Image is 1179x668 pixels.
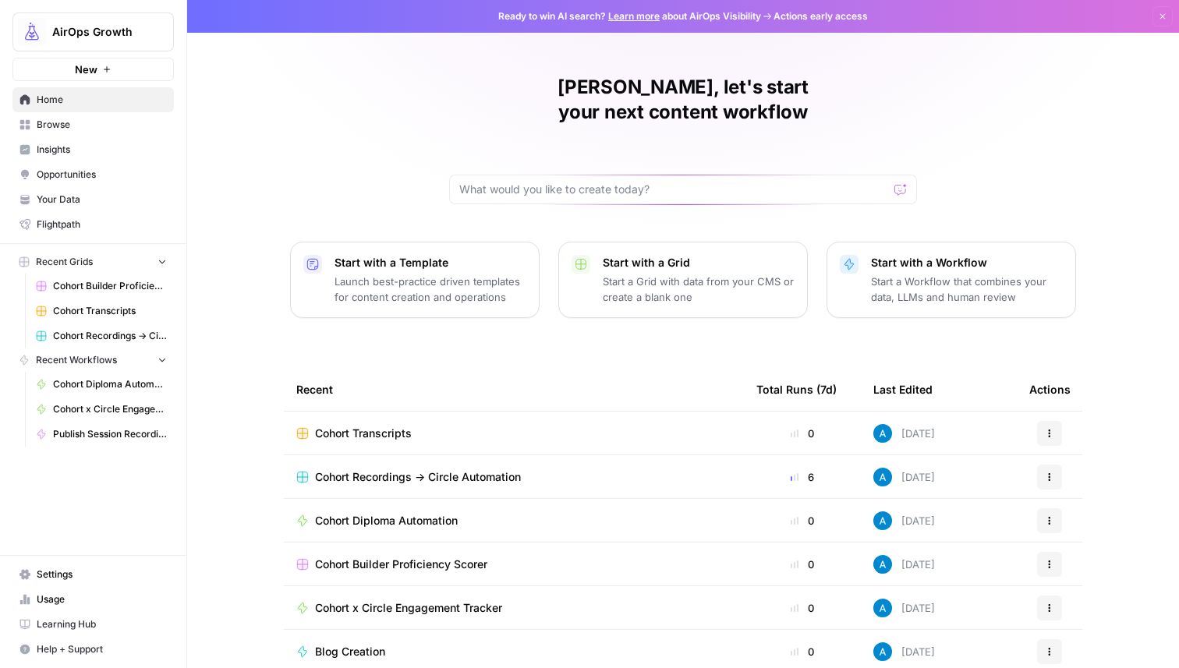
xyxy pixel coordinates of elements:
[873,368,933,411] div: Last Edited
[603,255,795,270] p: Start with a Grid
[53,427,167,441] span: Publish Session Recording
[873,511,892,530] img: o3cqybgnmipr355j8nz4zpq1mc6x
[315,600,502,616] span: Cohort x Circle Engagement Tracker
[37,217,167,232] span: Flightpath
[296,368,731,411] div: Recent
[12,137,174,162] a: Insights
[873,599,935,617] div: [DATE]
[37,168,167,182] span: Opportunities
[296,469,731,485] a: Cohort Recordings -> Circle Automation
[756,600,848,616] div: 0
[12,12,174,51] button: Workspace: AirOps Growth
[756,469,848,485] div: 6
[37,567,167,581] span: Settings
[774,9,868,23] span: Actions early access
[873,511,935,530] div: [DATE]
[12,187,174,212] a: Your Data
[603,274,795,305] p: Start a Grid with data from your CMS or create a blank one
[12,162,174,187] a: Opportunities
[873,599,892,617] img: o3cqybgnmipr355j8nz4zpq1mc6x
[756,557,848,572] div: 0
[459,182,888,197] input: What would you like to create today?
[873,468,935,486] div: [DATE]
[873,642,892,661] img: o3cqybgnmipr355j8nz4zpq1mc6x
[29,372,174,397] a: Cohort Diploma Automation
[37,118,167,132] span: Browse
[558,242,808,318] button: Start with a GridStart a Grid with data from your CMS or create a blank one
[29,323,174,348] a: Cohort Recordings -> Circle Automation
[12,587,174,612] a: Usage
[37,617,167,631] span: Learning Hub
[296,513,731,528] a: Cohort Diploma Automation
[873,642,935,661] div: [DATE]
[37,592,167,606] span: Usage
[12,112,174,137] a: Browse
[12,212,174,237] a: Flightpath
[315,557,487,572] span: Cohort Builder Proficiency Scorer
[53,402,167,416] span: Cohort x Circle Engagement Tracker
[37,93,167,107] span: Home
[36,255,93,269] span: Recent Grids
[827,242,1076,318] button: Start with a WorkflowStart a Workflow that combines your data, LLMs and human review
[37,143,167,157] span: Insights
[53,377,167,391] span: Cohort Diploma Automation
[36,353,117,367] span: Recent Workflows
[315,644,385,659] span: Blog Creation
[53,329,167,343] span: Cohort Recordings -> Circle Automation
[608,10,660,22] a: Learn more
[315,513,458,528] span: Cohort Diploma Automation
[52,24,147,40] span: AirOps Growth
[29,274,174,299] a: Cohort Builder Proficiency Scorer
[12,637,174,662] button: Help + Support
[12,87,174,112] a: Home
[498,9,761,23] span: Ready to win AI search? about AirOps Visibility
[296,600,731,616] a: Cohort x Circle Engagement Tracker
[335,255,526,270] p: Start with a Template
[12,348,174,372] button: Recent Workflows
[449,75,917,125] h1: [PERSON_NAME], let's start your next content workflow
[873,555,935,574] div: [DATE]
[871,274,1063,305] p: Start a Workflow that combines your data, LLMs and human review
[296,644,731,659] a: Blog Creation
[873,424,935,443] div: [DATE]
[53,279,167,293] span: Cohort Builder Proficiency Scorer
[12,562,174,587] a: Settings
[296,557,731,572] a: Cohort Builder Proficiency Scorer
[315,426,412,441] span: Cohort Transcripts
[12,250,174,274] button: Recent Grids
[756,513,848,528] div: 0
[296,426,731,441] a: Cohort Transcripts
[18,18,46,46] img: AirOps Growth Logo
[290,242,540,318] button: Start with a TemplateLaunch best-practice driven templates for content creation and operations
[12,58,174,81] button: New
[37,193,167,207] span: Your Data
[29,422,174,447] a: Publish Session Recording
[873,555,892,574] img: o3cqybgnmipr355j8nz4zpq1mc6x
[873,424,892,443] img: o3cqybgnmipr355j8nz4zpq1mc6x
[871,255,1063,270] p: Start with a Workflow
[29,299,174,323] a: Cohort Transcripts
[29,397,174,422] a: Cohort x Circle Engagement Tracker
[873,468,892,486] img: o3cqybgnmipr355j8nz4zpq1mc6x
[756,644,848,659] div: 0
[756,368,837,411] div: Total Runs (7d)
[335,274,526,305] p: Launch best-practice driven templates for content creation and operations
[315,469,521,485] span: Cohort Recordings -> Circle Automation
[53,304,167,318] span: Cohort Transcripts
[75,62,97,77] span: New
[37,642,167,656] span: Help + Support
[12,612,174,637] a: Learning Hub
[1029,368,1071,411] div: Actions
[756,426,848,441] div: 0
